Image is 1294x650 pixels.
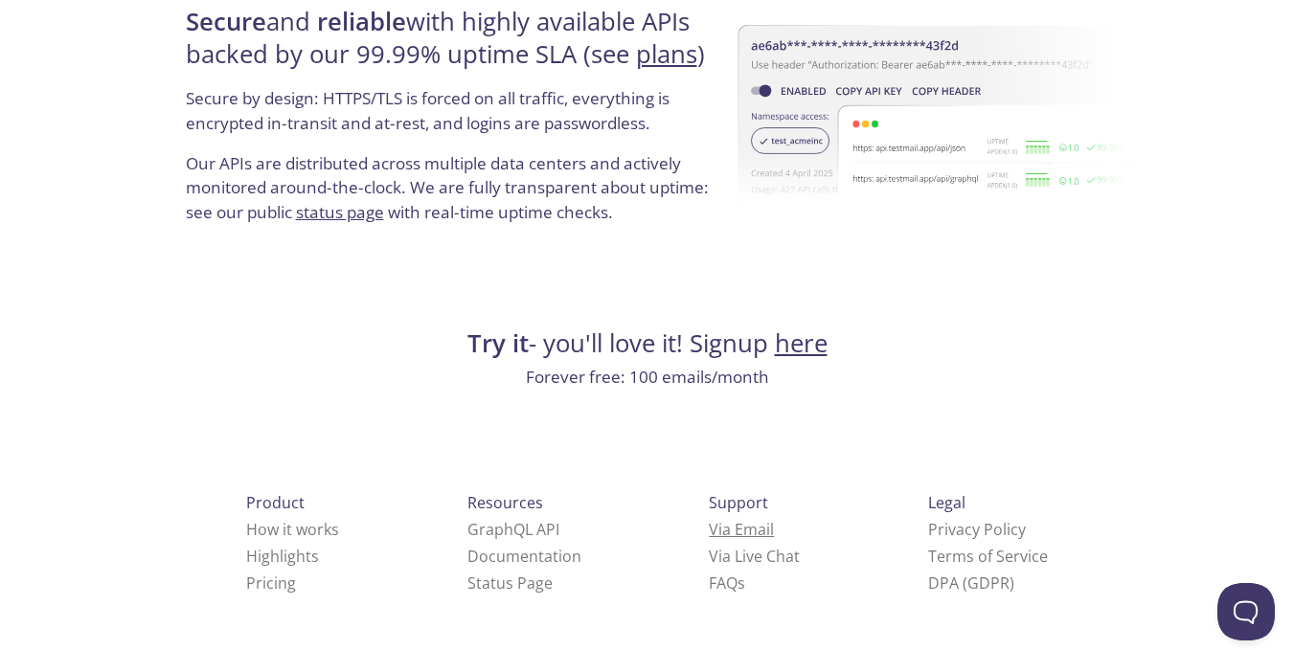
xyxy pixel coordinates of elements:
[246,492,305,513] span: Product
[928,572,1014,594] a: DPA (GDPR)
[186,5,266,38] strong: Secure
[246,519,339,540] a: How it works
[709,572,745,594] a: FAQ
[317,5,406,38] strong: reliable
[928,492,965,513] span: Legal
[246,572,296,594] a: Pricing
[186,151,719,240] p: Our APIs are distributed across multiple data centers and actively monitored around-the-clock. We...
[246,546,319,567] a: Highlights
[928,519,1026,540] a: Privacy Policy
[467,326,529,360] strong: Try it
[467,492,543,513] span: Resources
[467,519,559,540] a: GraphQL API
[738,572,745,594] span: s
[709,519,774,540] a: Via Email
[775,326,828,360] a: here
[709,546,800,567] a: Via Live Chat
[1217,583,1275,640] iframe: Help Scout Beacon - Open
[186,86,719,150] p: Secure by design: HTTPS/TLS is forced on all traffic, everything is encrypted in-transit and at-r...
[180,327,1115,360] h4: - you'll love it! Signup
[928,546,1048,567] a: Terms of Service
[467,546,581,567] a: Documentation
[180,365,1115,390] p: Forever free: 100 emails/month
[636,37,697,71] a: plans
[709,492,768,513] span: Support
[296,201,384,223] a: status page
[186,6,719,87] h4: and with highly available APIs backed by our 99.99% uptime SLA (see )
[467,572,553,594] a: Status Page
